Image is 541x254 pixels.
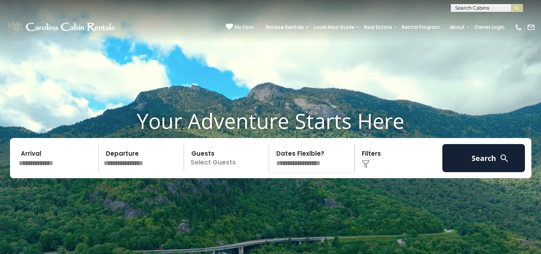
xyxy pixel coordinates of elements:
[515,23,523,31] img: phone-regular-white.png
[6,108,535,133] h1: Your Adventure Starts Here
[226,23,254,31] a: My Favs
[446,22,469,33] a: About
[235,24,254,31] span: My Favs
[398,22,444,33] a: Rental Program
[360,22,396,33] a: Real Estate
[6,19,117,35] img: White-1-1-2.png
[499,153,509,163] img: search-regular-white.png
[362,160,370,168] img: filter--v1.png
[310,22,359,33] a: Local Area Guide
[442,144,525,172] button: Search
[470,22,509,33] a: Owner Login
[262,22,308,33] a: Browse Rentals
[186,144,269,172] p: Select Guests
[527,23,535,31] img: mail-regular-white.png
